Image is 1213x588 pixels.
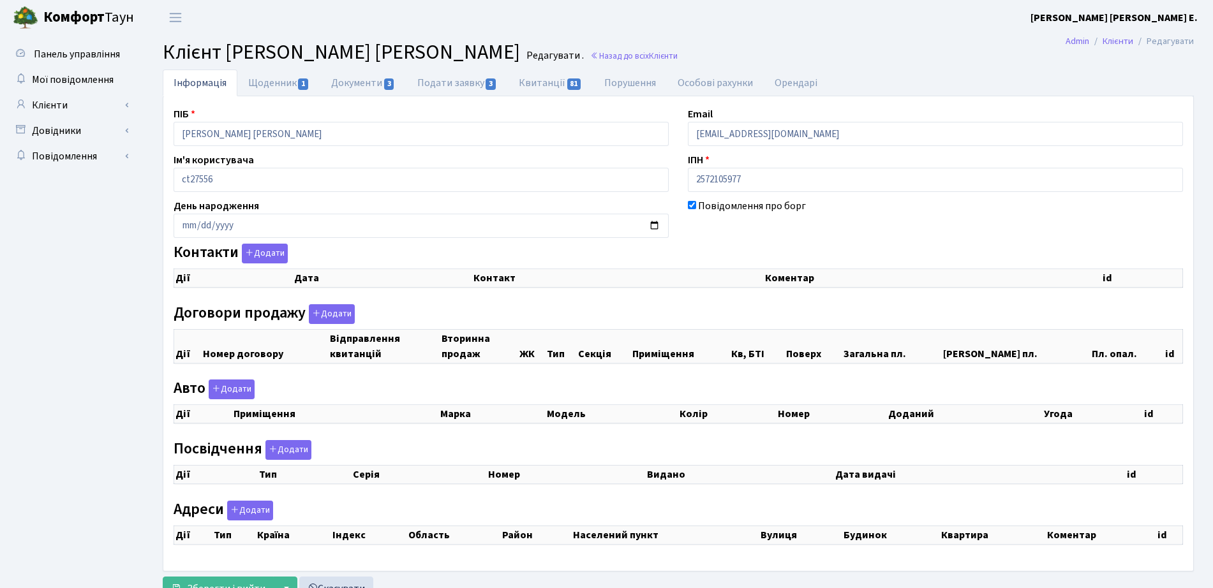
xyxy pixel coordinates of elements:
[842,526,940,544] th: Будинок
[34,47,120,61] span: Панель управління
[174,107,195,122] label: ПІБ
[256,526,331,544] th: Країна
[43,7,105,27] b: Комфорт
[163,38,520,67] span: Клієнт [PERSON_NAME] [PERSON_NAME]
[842,329,942,363] th: Загальна пл.
[777,405,887,423] th: Номер
[202,329,329,363] th: Номер договору
[265,440,311,460] button: Посвідчення
[227,501,273,520] button: Адреси
[1156,526,1183,544] th: id
[1046,526,1156,544] th: Коментар
[1043,405,1143,423] th: Угода
[160,7,191,28] button: Переключити навігацію
[688,152,710,168] label: ІПН
[439,405,546,423] th: Марка
[262,437,311,460] a: Додати
[6,92,134,118] a: Клієнти
[1133,34,1194,48] li: Редагувати
[163,70,237,96] a: Інформація
[590,50,678,62] a: Назад до всіхКлієнти
[298,78,308,90] span: 1
[887,405,1043,423] th: Доданий
[1164,329,1183,363] th: id
[440,329,518,363] th: Вторинна продаж
[32,73,114,87] span: Мої повідомлення
[205,378,255,400] a: Додати
[174,304,355,324] label: Договори продажу
[309,304,355,324] button: Договори продажу
[306,302,355,324] a: Додати
[1143,405,1183,423] th: id
[546,405,678,423] th: Модель
[759,526,842,544] th: Вулиця
[785,329,842,363] th: Поверх
[258,465,352,483] th: Тип
[6,41,134,67] a: Панель управління
[224,498,273,520] a: Додати
[174,440,311,460] label: Посвідчення
[174,465,258,483] th: Дії
[43,7,134,29] span: Таун
[320,70,406,96] a: Документи
[730,329,785,363] th: Кв, БТІ
[1046,28,1213,55] nav: breadcrumb
[331,526,407,544] th: Індекс
[1103,34,1133,48] a: Клієнти
[577,329,632,363] th: Секція
[174,269,293,288] th: Дії
[1066,34,1089,48] a: Admin
[174,152,254,168] label: Ім'я користувача
[524,50,584,62] small: Редагувати .
[546,329,577,363] th: Тип
[501,526,572,544] th: Район
[6,67,134,92] a: Мої повідомлення
[6,118,134,143] a: Довідники
[329,329,440,363] th: Відправлення квитанцій
[1031,11,1198,25] b: [PERSON_NAME] [PERSON_NAME] Е.
[209,379,255,399] button: Авто
[834,465,1125,483] th: Дата видачі
[352,465,487,483] th: Серія
[593,70,667,96] a: Порушення
[174,329,202,363] th: Дії
[212,526,256,544] th: Тип
[242,244,288,263] button: Контакти
[764,70,828,96] a: Орендарі
[646,465,834,483] th: Видано
[1031,10,1198,26] a: [PERSON_NAME] [PERSON_NAME] Е.
[174,379,255,399] label: Авто
[174,501,273,520] label: Адреси
[649,50,678,62] span: Клієнти
[472,269,764,288] th: Контакт
[232,405,439,423] th: Приміщення
[942,329,1090,363] th: [PERSON_NAME] пл.
[407,526,501,544] th: Область
[940,526,1046,544] th: Квартира
[406,70,508,96] a: Подати заявку
[174,244,288,263] label: Контакти
[293,269,472,288] th: Дата
[6,143,134,169] a: Повідомлення
[487,465,646,483] th: Номер
[567,78,581,90] span: 81
[631,329,730,363] th: Приміщення
[518,329,546,363] th: ЖК
[678,405,777,423] th: Колір
[572,526,759,544] th: Населений пункт
[698,198,806,214] label: Повідомлення про борг
[174,405,232,423] th: Дії
[174,198,259,214] label: День народження
[486,78,496,90] span: 3
[384,78,394,90] span: 3
[667,70,764,96] a: Особові рахунки
[1101,269,1182,288] th: id
[508,70,593,96] a: Квитанції
[13,5,38,31] img: logo.png
[239,242,288,264] a: Додати
[1126,465,1183,483] th: id
[237,70,320,96] a: Щоденник
[174,526,213,544] th: Дії
[764,269,1101,288] th: Коментар
[688,107,713,122] label: Email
